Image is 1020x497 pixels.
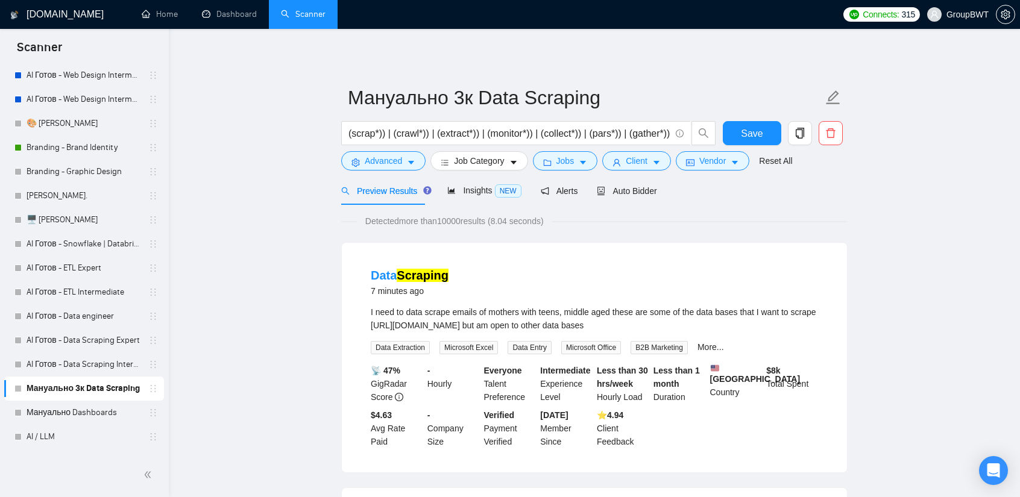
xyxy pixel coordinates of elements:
[653,366,700,389] b: Less than 1 month
[652,158,661,167] span: caret-down
[148,191,158,201] span: holder
[148,263,158,273] span: holder
[979,456,1008,485] div: Open Intercom Messenger
[425,408,482,448] div: Company Size
[723,121,781,145] button: Save
[454,154,504,167] span: Job Category
[439,341,498,354] span: Microsoft Excel
[371,366,400,375] b: 📡 47%
[348,83,823,113] input: Scanner name...
[495,184,521,198] span: NEW
[368,364,425,404] div: GigRadar Score
[849,10,859,19] img: upwork-logo.png
[368,408,425,448] div: Avg Rate Paid
[561,341,621,354] span: Microsoft Office
[430,151,527,170] button: barsJob Categorycaret-down
[711,364,719,372] img: 🇺🇸
[710,364,801,384] b: [GEOGRAPHIC_DATA]
[148,119,158,128] span: holder
[538,408,594,448] div: Member Since
[708,364,764,404] div: Country
[143,469,156,481] span: double-left
[482,408,538,448] div: Payment Verified
[341,151,426,170] button: settingAdvancedcaret-down
[27,160,141,184] a: Branding - Graphic Design
[819,121,843,145] button: delete
[996,5,1015,24] button: setting
[540,410,568,420] b: [DATE]
[27,256,141,280] a: AI Готов - ETL Expert
[148,336,158,345] span: holder
[538,364,594,404] div: Experience Level
[27,136,141,160] a: Branding - Brand Identity
[863,8,899,21] span: Connects:
[484,366,522,375] b: Everyone
[148,70,158,80] span: holder
[27,280,141,304] a: AI Готов - ETL Intermediate
[676,151,749,170] button: idcardVendorcaret-down
[407,158,415,167] span: caret-down
[422,185,433,196] div: Tooltip anchor
[365,154,402,167] span: Advanced
[626,154,647,167] span: Client
[509,158,518,167] span: caret-down
[371,269,449,282] a: DataScraping
[27,232,141,256] a: AI Готов - Snowflake | Databricks
[148,384,158,393] span: holder
[996,10,1015,19] a: setting
[597,186,656,196] span: Auto Bidder
[825,90,841,105] span: edit
[371,410,392,420] b: $4.63
[27,63,141,87] a: AI Готов - Web Design Intermediate минус Developer
[148,167,158,177] span: holder
[789,128,811,139] span: copy
[594,364,651,404] div: Hourly Load
[541,186,578,196] span: Alerts
[27,111,141,136] a: 🎨 [PERSON_NAME]
[371,284,449,298] div: 7 minutes ago
[357,214,552,228] span: Detected more than 10000 results (8.04 seconds)
[764,364,820,404] div: Total Spent
[447,186,521,195] span: Insights
[281,9,326,19] a: searchScanner
[341,187,350,195] span: search
[441,158,449,167] span: bars
[27,401,141,425] a: Мануально Dashboards
[148,360,158,369] span: holder
[484,410,515,420] b: Verified
[697,342,724,352] a: More...
[612,158,621,167] span: user
[541,187,549,195] span: notification
[395,393,403,401] span: info-circle
[371,305,818,332] div: I need to data scrape emails of mothers with teens, middle aged these are some of the data bases ...
[148,408,158,417] span: holder
[597,187,605,195] span: robot
[10,5,19,25] img: logo
[902,8,915,21] span: 315
[341,186,428,196] span: Preview Results
[27,304,141,328] a: AI Готов - Data engineer
[819,128,842,139] span: delete
[27,352,141,377] a: AI Готов - Data Scraping Intermediate
[447,186,456,195] span: area-chart
[348,126,670,141] input: Search Freelance Jobs...
[148,432,158,442] span: holder
[142,9,178,19] a: homeHome
[996,10,1015,19] span: setting
[427,410,430,420] b: -
[930,10,939,19] span: user
[202,9,257,19] a: dashboardDashboard
[148,311,158,321] span: holder
[27,377,141,401] a: Мануально 3к Data Scraping
[27,87,141,111] a: AI Готов - Web Design Intermediate минус Development
[27,184,141,208] a: [PERSON_NAME].
[676,130,684,137] span: info-circle
[482,364,538,404] div: Talent Preference
[7,39,72,64] span: Scanner
[597,366,648,389] b: Less than 30 hrs/week
[543,158,552,167] span: folder
[579,158,587,167] span: caret-down
[27,449,141,473] a: 🗄️ [PERSON_NAME]
[148,287,158,297] span: holder
[692,128,715,139] span: search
